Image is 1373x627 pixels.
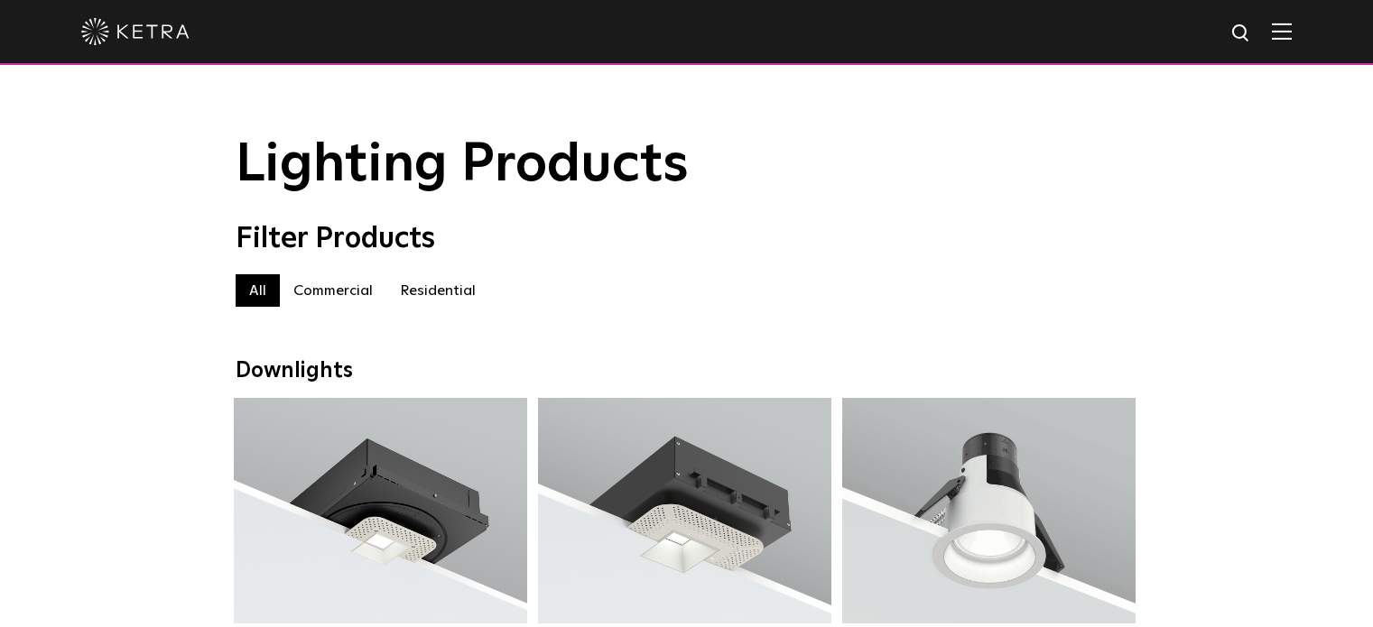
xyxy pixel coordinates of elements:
[236,358,1138,384] div: Downlights
[1230,23,1253,45] img: search icon
[1272,23,1292,40] img: Hamburger%20Nav.svg
[236,274,280,307] label: All
[236,222,1138,256] div: Filter Products
[280,274,386,307] label: Commercial
[386,274,489,307] label: Residential
[81,18,190,45] img: ketra-logo-2019-white
[236,138,689,192] span: Lighting Products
